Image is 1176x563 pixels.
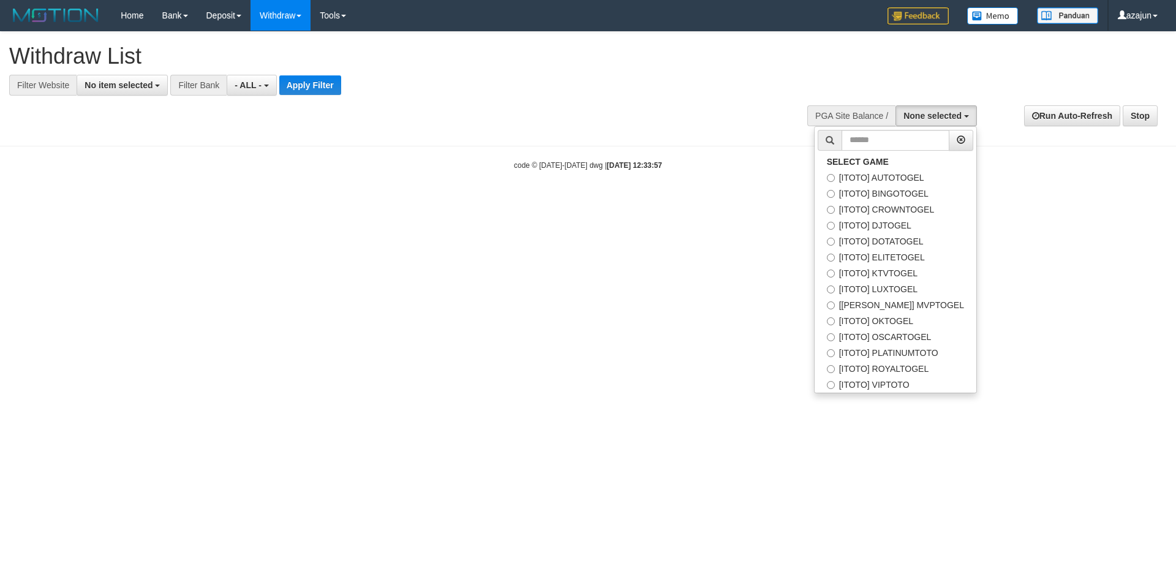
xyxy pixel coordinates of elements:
label: [ITOTO] VIPTOTO [815,377,976,393]
label: [ITOTO] LUXTOGEL [815,281,976,297]
button: None selected [895,105,977,126]
input: [ITOTO] PLATINUMTOTO [827,349,835,357]
span: No item selected [85,80,153,90]
label: [ITOTO] DOTATOGEL [815,233,976,249]
input: [ITOTO] KTVTOGEL [827,270,835,278]
button: Apply Filter [279,75,341,95]
label: [ITOTO] CROWNTOGEL [815,202,976,217]
img: MOTION_logo.png [9,6,102,25]
a: SELECT GAME [815,154,976,170]
b: SELECT GAME [827,157,889,167]
span: - ALL - [235,80,262,90]
h1: Withdraw List [9,44,772,69]
div: Filter Website [9,75,77,96]
input: [ITOTO] VIPTOTO [827,381,835,389]
label: [ITOTO] PLATINUMTOTO [815,345,976,361]
button: No item selected [77,75,168,96]
input: [ITOTO] DOTATOGEL [827,238,835,246]
div: Filter Bank [170,75,227,96]
input: [ITOTO] OKTOGEL [827,317,835,325]
small: code © [DATE]-[DATE] dwg | [514,161,662,170]
img: Feedback.jpg [888,7,949,25]
strong: [DATE] 12:33:57 [607,161,662,170]
input: [ITOTO] ROYALTOGEL [827,365,835,373]
a: Run Auto-Refresh [1024,105,1120,126]
label: [ITOTO] ROYALTOGEL [815,361,976,377]
label: [ITOTO] OKTOGEL [815,313,976,329]
span: None selected [903,111,962,121]
label: [ITOTO] ELITETOGEL [815,249,976,265]
label: [ITOTO] BINGOTOGEL [815,186,976,202]
input: [ITOTO] ELITETOGEL [827,254,835,262]
button: - ALL - [227,75,276,96]
input: [ITOTO] LUXTOGEL [827,285,835,293]
label: [ITOTO] DJTOGEL [815,217,976,233]
img: Button%20Memo.svg [967,7,1019,25]
label: [ITOTO] OSCARTOGEL [815,329,976,345]
input: [ITOTO] CROWNTOGEL [827,206,835,214]
label: [[PERSON_NAME]] MVPTOGEL [815,297,976,313]
img: panduan.png [1037,7,1098,24]
a: Stop [1123,105,1158,126]
input: [ITOTO] OSCARTOGEL [827,333,835,341]
label: [ITOTO] AUTOTOGEL [815,170,976,186]
div: PGA Site Balance / [807,105,895,126]
input: [ITOTO] BINGOTOGEL [827,190,835,198]
label: [ITOTO] KTVTOGEL [815,265,976,281]
input: [ITOTO] DJTOGEL [827,222,835,230]
input: [ITOTO] AUTOTOGEL [827,174,835,182]
input: [[PERSON_NAME]] MVPTOGEL [827,301,835,309]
